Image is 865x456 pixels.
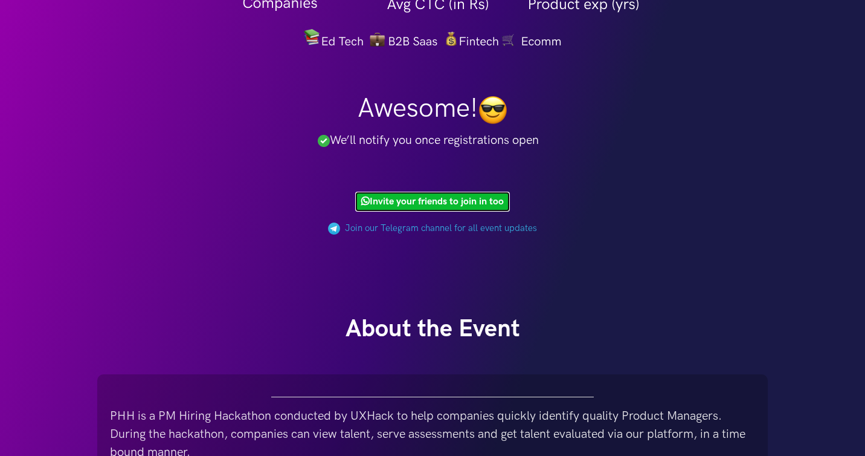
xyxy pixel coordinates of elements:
a: Invite your friends to join in too [355,192,510,212]
p: We’ll notify you once registrations open [291,131,565,149]
h1: Awesome! [291,92,574,125]
a: Join our Telegram channel for all event updates [345,223,537,233]
img: greentick.png [318,135,330,147]
h2: About the Event [97,314,768,344]
img: smiley_sunglasses.png [478,95,508,125]
img: palette [328,223,340,235]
